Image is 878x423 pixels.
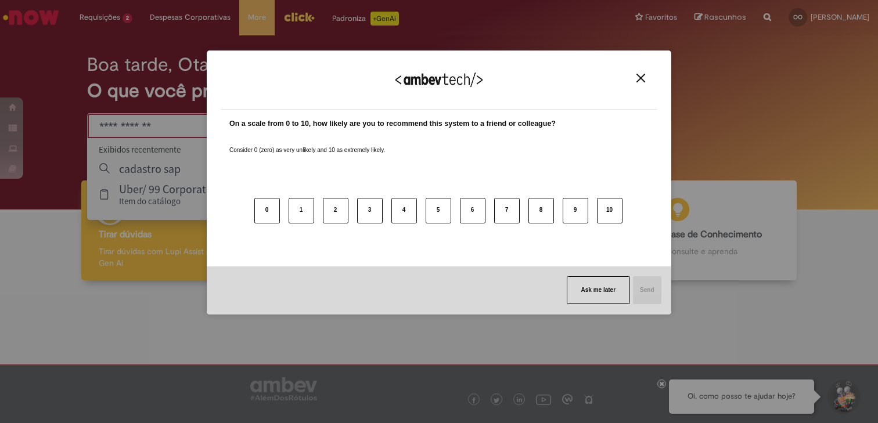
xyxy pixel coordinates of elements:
[494,198,520,223] button: 7
[460,198,485,223] button: 6
[254,198,280,223] button: 0
[528,198,554,223] button: 8
[395,73,483,87] img: Logo Ambevtech
[597,198,622,223] button: 10
[391,198,417,223] button: 4
[636,74,645,82] img: Close
[323,198,348,223] button: 2
[633,73,649,83] button: Close
[357,198,383,223] button: 3
[229,118,556,129] label: On a scale from 0 to 10, how likely are you to recommend this system to a friend or colleague?
[229,132,385,154] label: Consider 0 (zero) as very unlikely and 10 as extremely likely.
[563,198,588,223] button: 9
[426,198,451,223] button: 5
[567,276,630,304] button: Ask me later
[289,198,314,223] button: 1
